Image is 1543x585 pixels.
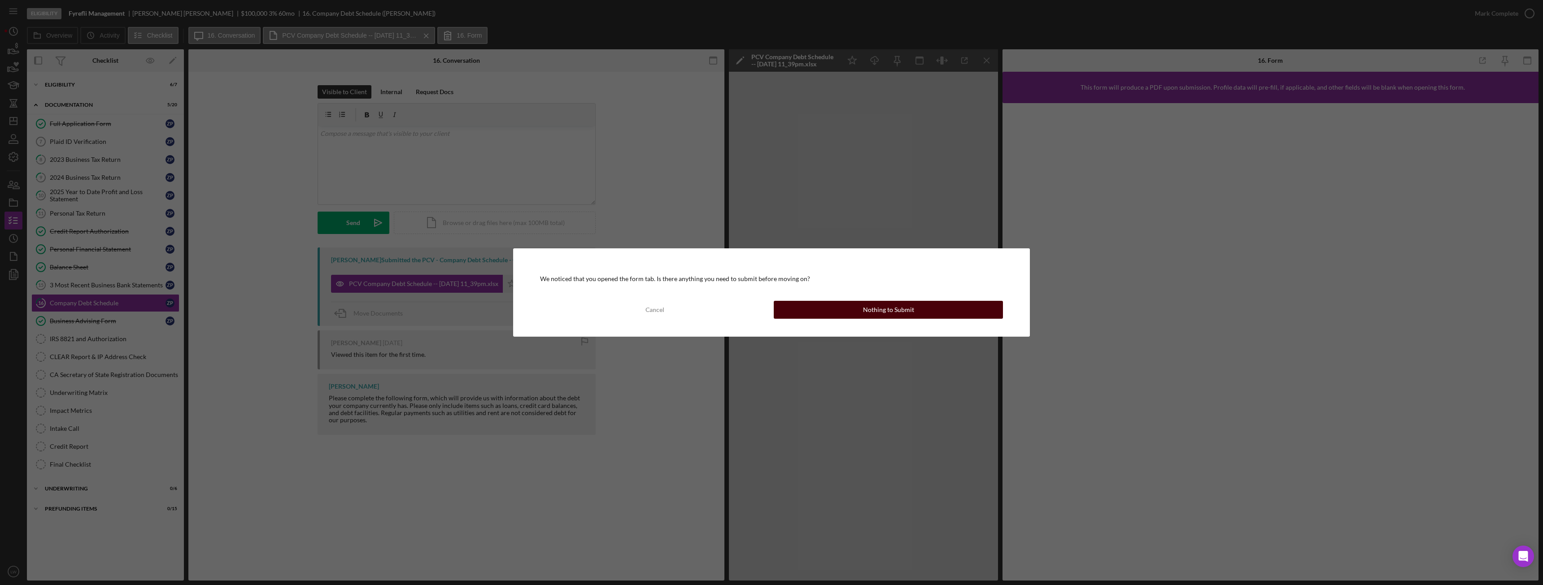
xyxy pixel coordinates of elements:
button: Nothing to Submit [774,301,1003,319]
button: Cancel [540,301,769,319]
div: We noticed that you opened the form tab. Is there anything you need to submit before moving on? [540,275,1003,282]
div: Nothing to Submit [863,301,914,319]
div: Open Intercom Messenger [1512,546,1534,567]
div: Cancel [645,301,664,319]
